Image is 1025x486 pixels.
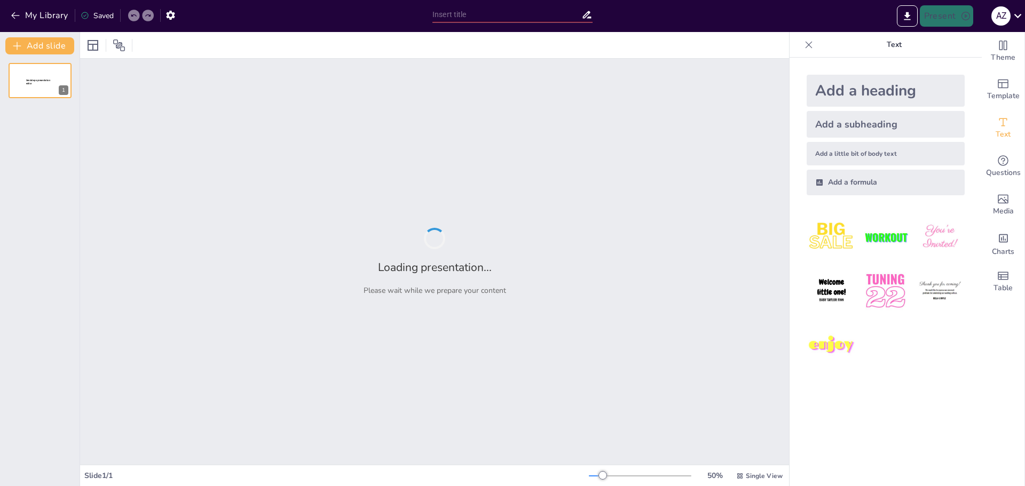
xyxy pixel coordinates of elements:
[81,11,114,21] div: Saved
[378,260,492,275] h2: Loading presentation...
[992,246,1014,258] span: Charts
[807,266,856,316] img: 4.jpeg
[982,186,1024,224] div: Add images, graphics, shapes or video
[8,7,73,24] button: My Library
[746,472,783,480] span: Single View
[991,5,1011,27] button: A Z
[982,70,1024,109] div: Add ready made slides
[807,212,856,262] img: 1.jpeg
[982,147,1024,186] div: Get real-time input from your audience
[991,52,1015,63] span: Theme
[915,266,965,316] img: 6.jpeg
[982,109,1024,147] div: Add text boxes
[26,79,50,85] span: Sendsteps presentation editor
[996,129,1011,140] span: Text
[59,85,68,95] div: 1
[432,7,581,22] input: Insert title
[897,5,918,27] button: Export to PowerPoint
[861,212,910,262] img: 2.jpeg
[982,262,1024,301] div: Add a table
[807,111,965,138] div: Add a subheading
[807,142,965,165] div: Add a little bit of body text
[84,37,101,54] div: Layout
[982,224,1024,262] div: Add charts and graphs
[994,282,1013,294] span: Table
[861,266,910,316] img: 5.jpeg
[987,90,1020,102] span: Template
[982,32,1024,70] div: Change the overall theme
[993,205,1014,217] span: Media
[5,37,74,54] button: Add slide
[807,170,965,195] div: Add a formula
[807,75,965,107] div: Add a heading
[702,471,728,481] div: 50 %
[986,167,1021,179] span: Questions
[364,285,506,296] p: Please wait while we prepare your content
[84,471,589,481] div: Slide 1 / 1
[920,5,973,27] button: Present
[915,212,965,262] img: 3.jpeg
[113,39,125,52] span: Position
[9,63,72,98] div: 1
[817,32,971,58] p: Text
[991,6,1011,26] div: A Z
[807,321,856,370] img: 7.jpeg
